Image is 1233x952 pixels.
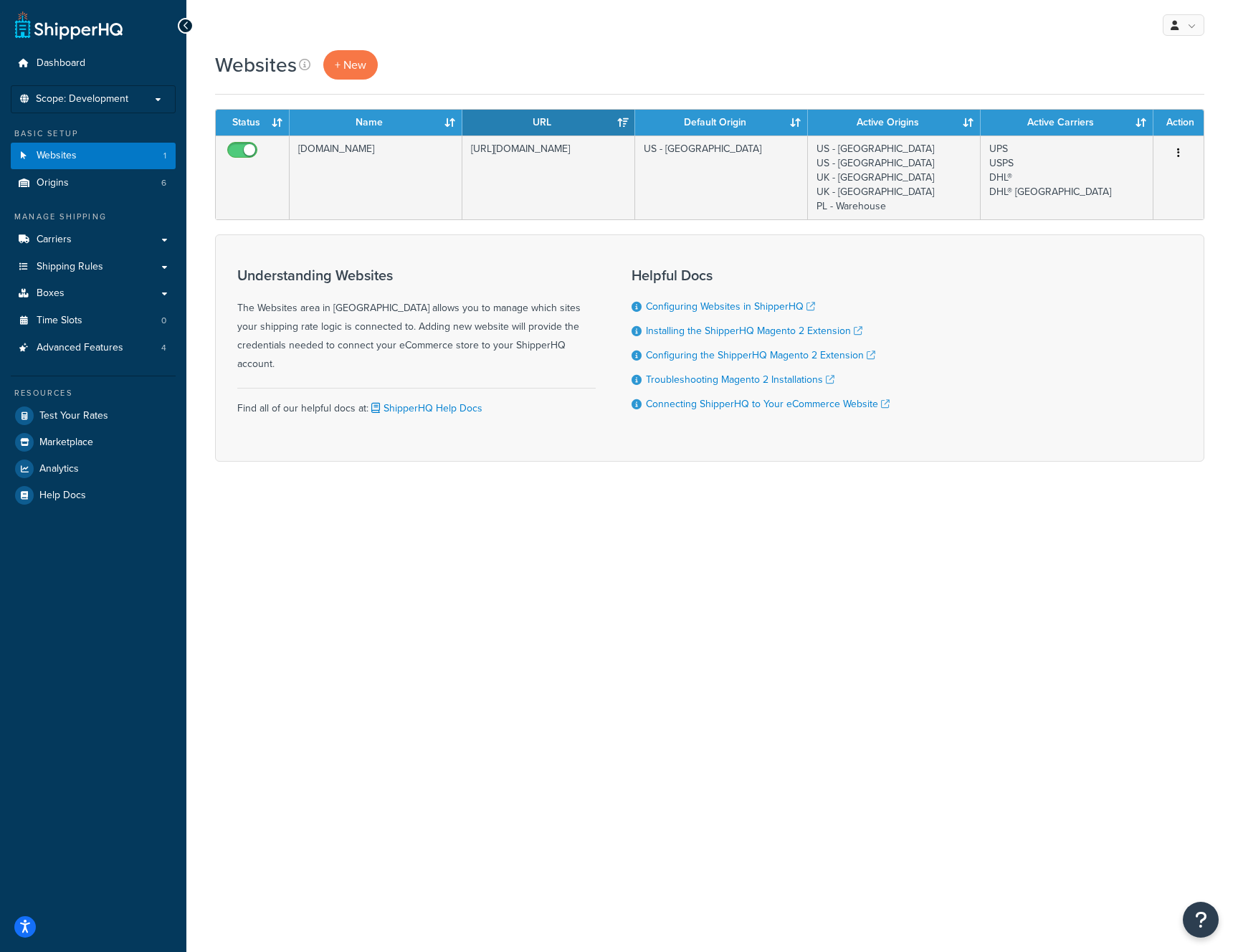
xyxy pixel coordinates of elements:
td: US - [GEOGRAPHIC_DATA] US - [GEOGRAPHIC_DATA] UK - [GEOGRAPHIC_DATA] UK - [GEOGRAPHIC_DATA] PL - ... [808,135,981,219]
span: Scope: Development [36,93,128,105]
a: Boxes [11,280,176,307]
span: 0 [161,315,166,327]
a: ShipperHQ Help Docs [368,401,482,416]
span: 1 [163,150,166,162]
a: Websites 1 [11,143,176,169]
a: Dashboard [11,50,176,77]
li: Origins [11,170,176,196]
td: [URL][DOMAIN_NAME] [462,135,635,219]
span: Shipping Rules [37,261,103,273]
th: Active Carriers: activate to sort column ascending [981,110,1153,135]
a: ShipperHQ Home [15,11,123,39]
span: 6 [161,177,166,189]
span: Boxes [37,287,65,300]
a: + New [323,50,378,80]
th: Name: activate to sort column ascending [290,110,462,135]
span: Origins [37,177,69,189]
span: Time Slots [37,315,82,327]
li: Websites [11,143,176,169]
a: Carriers [11,227,176,253]
h3: Understanding Websites [237,267,596,283]
span: + New [335,57,366,73]
td: US - [GEOGRAPHIC_DATA] [635,135,808,219]
a: Advanced Features 4 [11,335,176,361]
div: Find all of our helpful docs at: [237,388,596,418]
td: [DOMAIN_NAME] [290,135,462,219]
a: Origins 6 [11,170,176,196]
a: Test Your Rates [11,403,176,429]
th: Active Origins: activate to sort column ascending [808,110,981,135]
a: Shipping Rules [11,254,176,280]
a: Configuring Websites in ShipperHQ [646,299,815,314]
a: Troubleshooting Magento 2 Installations [646,372,834,387]
th: Default Origin: activate to sort column ascending [635,110,808,135]
li: Advanced Features [11,335,176,361]
div: Manage Shipping [11,211,176,223]
div: Resources [11,387,176,399]
span: Help Docs [39,490,86,502]
span: Marketplace [39,437,93,449]
a: Analytics [11,456,176,482]
button: Open Resource Center [1183,902,1219,938]
div: Basic Setup [11,128,176,140]
a: Installing the ShipperHQ Magento 2 Extension [646,323,862,338]
span: Analytics [39,463,79,475]
span: Dashboard [37,57,85,70]
h3: Helpful Docs [632,267,890,283]
span: Test Your Rates [39,410,108,422]
th: Action [1153,110,1204,135]
div: The Websites area in [GEOGRAPHIC_DATA] allows you to manage which sites your shipping rate logic ... [237,267,596,373]
a: Marketplace [11,429,176,455]
span: Advanced Features [37,342,123,354]
a: Help Docs [11,482,176,508]
a: Time Slots 0 [11,308,176,334]
th: URL: activate to sort column ascending [462,110,635,135]
a: Configuring the ShipperHQ Magento 2 Extension [646,348,875,363]
li: Time Slots [11,308,176,334]
span: Websites [37,150,77,162]
th: Status: activate to sort column ascending [216,110,290,135]
h1: Websites [215,51,297,79]
span: Carriers [37,234,72,246]
span: 4 [161,342,166,354]
td: UPS USPS DHL® DHL® [GEOGRAPHIC_DATA] [981,135,1153,219]
a: Connecting ShipperHQ to Your eCommerce Website [646,396,890,411]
